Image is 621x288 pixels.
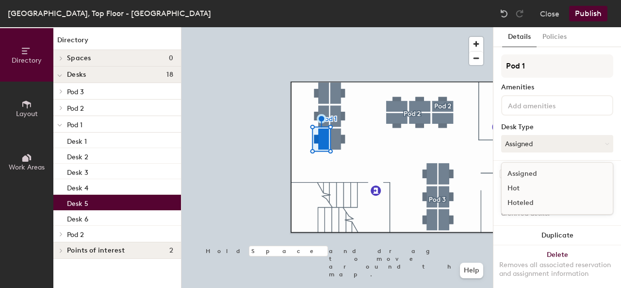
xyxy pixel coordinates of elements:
span: 2 [169,247,173,254]
p: Desk 2 [67,150,88,161]
p: Desk 1 [67,135,87,146]
button: Assigned [501,135,613,152]
div: Hot [502,181,599,196]
span: Spaces [67,54,91,62]
button: Publish [569,6,607,21]
p: Desk 6 [67,212,88,223]
button: Help [460,263,483,278]
div: Desk Type [501,123,613,131]
div: Hoteled [502,196,599,210]
div: Assigned [502,167,599,181]
span: Pod 3 [67,88,84,96]
p: Desk 5 [67,197,88,208]
img: Undo [499,9,509,18]
div: [GEOGRAPHIC_DATA], Top Floor - [GEOGRAPHIC_DATA] [8,7,211,19]
button: Details [502,27,537,47]
input: Add amenities [506,99,593,111]
span: Work Areas [9,163,45,171]
span: Layout [16,110,38,118]
button: Policies [537,27,572,47]
span: Desks [67,71,86,79]
span: Directory [12,56,42,65]
p: Desk 3 [67,166,88,177]
span: Points of interest [67,247,125,254]
span: 18 [166,71,173,79]
span: Pod 2 [67,231,84,239]
button: Close [540,6,559,21]
span: Pod 1 [67,121,82,129]
button: DeleteRemoves all associated reservation and assignment information [493,245,621,288]
p: Desk 4 [67,181,88,192]
span: 0 [169,54,173,62]
div: Amenities [501,84,613,91]
h1: Directory [53,35,181,50]
div: Removes all associated reservation and assignment information [499,261,615,278]
button: Duplicate [493,226,621,245]
img: Redo [515,9,524,18]
span: Pod 2 [67,104,84,113]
